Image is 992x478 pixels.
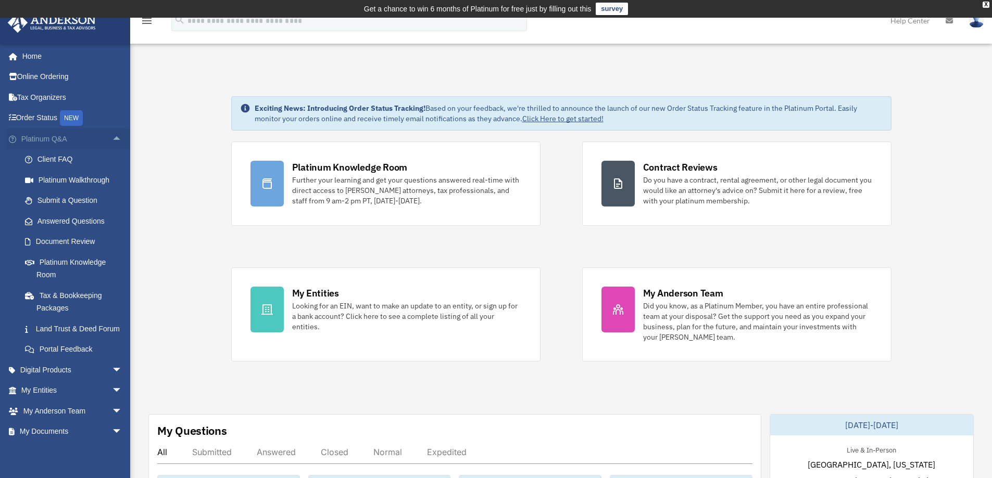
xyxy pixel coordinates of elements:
[7,380,138,401] a: My Entitiesarrow_drop_down
[257,447,296,457] div: Answered
[112,401,133,422] span: arrow_drop_down
[292,175,521,206] div: Further your learning and get your questions answered real-time with direct access to [PERSON_NAM...
[427,447,467,457] div: Expedited
[364,3,592,15] div: Get a chance to win 6 months of Platinum for free just by filling out this
[7,108,138,129] a: Order StatusNEW
[60,110,83,126] div: NEW
[643,287,723,300] div: My Anderson Team
[15,318,138,339] a: Land Trust & Deed Forum
[255,104,425,113] strong: Exciting News: Introducing Order Status Tracking!
[808,458,935,471] span: [GEOGRAPHIC_DATA], [US_STATE]
[255,103,883,124] div: Based on your feedback, we're thrilled to announce the launch of our new Order Status Tracking fe...
[15,339,138,360] a: Portal Feedback
[582,267,891,361] a: My Anderson Team Did you know, as a Platinum Member, you have an entire professional team at your...
[770,415,973,435] div: [DATE]-[DATE]
[231,267,541,361] a: My Entities Looking for an EIN, want to make an update to an entity, or sign up for a bank accoun...
[15,211,138,231] a: Answered Questions
[643,175,872,206] div: Do you have a contract, rental agreement, or other legal document you would like an attorney's ad...
[174,14,185,25] i: search
[643,161,718,174] div: Contract Reviews
[141,18,153,27] a: menu
[7,401,138,421] a: My Anderson Teamarrow_drop_down
[838,444,905,455] div: Live & In-Person
[15,190,138,211] a: Submit a Question
[522,114,604,123] a: Click Here to get started!
[192,447,232,457] div: Submitted
[7,67,138,87] a: Online Ordering
[15,149,138,170] a: Client FAQ
[112,442,133,463] span: arrow_drop_down
[7,87,138,108] a: Tax Organizers
[7,442,138,462] a: Online Learningarrow_drop_down
[15,252,138,285] a: Platinum Knowledge Room
[112,359,133,381] span: arrow_drop_down
[7,46,133,67] a: Home
[15,170,138,190] a: Platinum Walkthrough
[292,161,408,174] div: Platinum Knowledge Room
[7,359,138,380] a: Digital Productsarrow_drop_down
[15,231,138,252] a: Document Review
[231,141,541,226] a: Platinum Knowledge Room Further your learning and get your questions answered real-time with dire...
[969,13,984,28] img: User Pic
[157,423,227,438] div: My Questions
[157,447,167,457] div: All
[321,447,348,457] div: Closed
[292,301,521,332] div: Looking for an EIN, want to make an update to an entity, or sign up for a bank account? Click her...
[643,301,872,342] div: Did you know, as a Platinum Member, you have an entire professional team at your disposal? Get th...
[292,287,339,300] div: My Entities
[112,421,133,443] span: arrow_drop_down
[373,447,402,457] div: Normal
[7,128,138,149] a: Platinum Q&Aarrow_drop_up
[15,285,138,318] a: Tax & Bookkeeping Packages
[5,12,99,33] img: Anderson Advisors Platinum Portal
[112,128,133,150] span: arrow_drop_up
[141,15,153,27] i: menu
[7,421,138,442] a: My Documentsarrow_drop_down
[983,2,989,8] div: close
[596,3,628,15] a: survey
[112,380,133,402] span: arrow_drop_down
[582,141,891,226] a: Contract Reviews Do you have a contract, rental agreement, or other legal document you would like...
